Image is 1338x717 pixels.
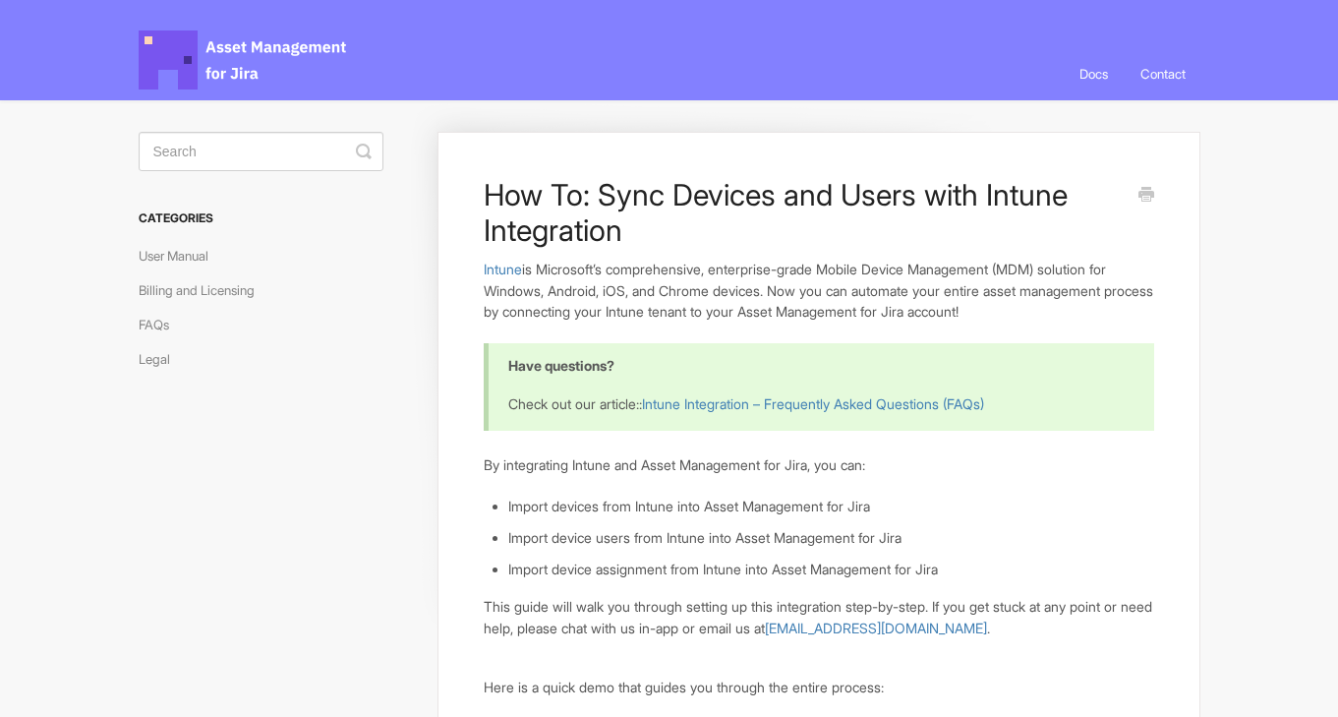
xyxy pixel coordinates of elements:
p: is Microsoft’s comprehensive, enterprise-grade Mobile Device Management (MDM) solution for Window... [484,259,1153,323]
b: Have questions? [508,357,614,374]
a: Legal [139,343,185,375]
p: By integrating Intune and Asset Management for Jira, you can: [484,454,1153,476]
input: Search [139,132,383,171]
span: Asset Management for Jira Docs [139,30,349,90]
a: Contact [1126,47,1200,100]
p: Check out our article:: [508,393,1129,415]
li: Import device users from Intune into Asset Management for Jira [508,527,1153,549]
a: [EMAIL_ADDRESS][DOMAIN_NAME] [765,620,987,636]
a: Intune [484,261,522,277]
a: FAQs [139,309,184,340]
li: Import devices from Intune into Asset Management for Jira [508,496,1153,517]
a: User Manual [139,240,223,271]
a: Billing and Licensing [139,274,269,306]
h3: Categories [139,201,383,236]
a: Docs [1065,47,1123,100]
p: Here is a quick demo that guides you through the entire process: [484,677,1153,698]
p: This guide will walk you through setting up this integration step-by-step. If you get stuck at an... [484,596,1153,638]
li: Import device assignment from Intune into Asset Management for Jira [508,559,1153,580]
a: Intune Integration – Frequently Asked Questions (FAQs) [642,395,984,412]
a: Print this Article [1138,185,1154,207]
h1: How To: Sync Devices and Users with Intune Integration [484,177,1124,248]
